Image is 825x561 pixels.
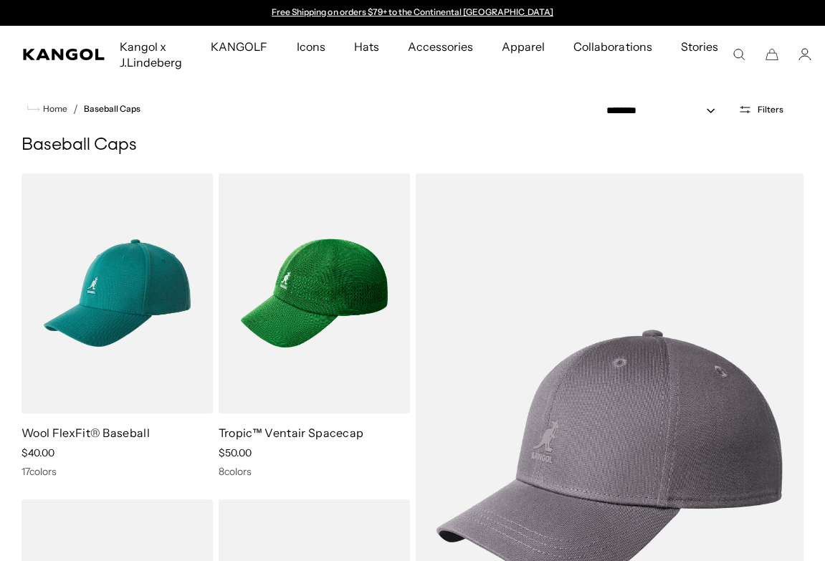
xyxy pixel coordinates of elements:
a: Collaborations [559,26,666,67]
li: / [67,100,78,118]
span: $40.00 [22,446,54,459]
a: Home [27,102,67,115]
div: 1 of 2 [265,7,561,19]
span: Filters [758,105,783,115]
select: Sort by: Featured [601,103,730,118]
a: Apparel [487,26,559,67]
a: Kangol x J.Lindeberg [105,26,196,83]
span: KANGOLF [211,26,267,67]
a: Wool FlexFit® Baseball [22,426,150,440]
img: Wool FlexFit® Baseball [22,173,213,413]
span: Apparel [502,26,545,67]
a: Tropic™ Ventair Spacecap [219,426,364,440]
a: Icons [282,26,340,67]
h1: Baseball Caps [22,135,803,156]
span: Stories [681,26,718,83]
a: Free Shipping on orders $79+ to the Continental [GEOGRAPHIC_DATA] [272,6,553,17]
div: Announcement [265,7,561,19]
a: Hats [340,26,394,67]
a: Baseball Caps [84,104,140,114]
button: Cart [766,48,778,61]
span: Hats [354,26,379,67]
button: Open filters [730,103,792,116]
span: Collaborations [573,26,652,67]
summary: Search here [733,48,745,61]
a: KANGOLF [196,26,282,67]
span: Accessories [408,26,473,67]
span: Home [40,104,67,114]
a: Accessories [394,26,487,67]
slideshow-component: Announcement bar [265,7,561,19]
span: $50.00 [219,446,252,459]
div: 8 colors [219,465,410,478]
img: Tropic™ Ventair Spacecap [219,173,410,413]
span: Icons [297,26,325,67]
div: 17 colors [22,465,213,478]
a: Stories [667,26,733,83]
a: Account [798,48,811,61]
span: Kangol x J.Lindeberg [120,26,182,83]
a: Kangol [23,49,105,60]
